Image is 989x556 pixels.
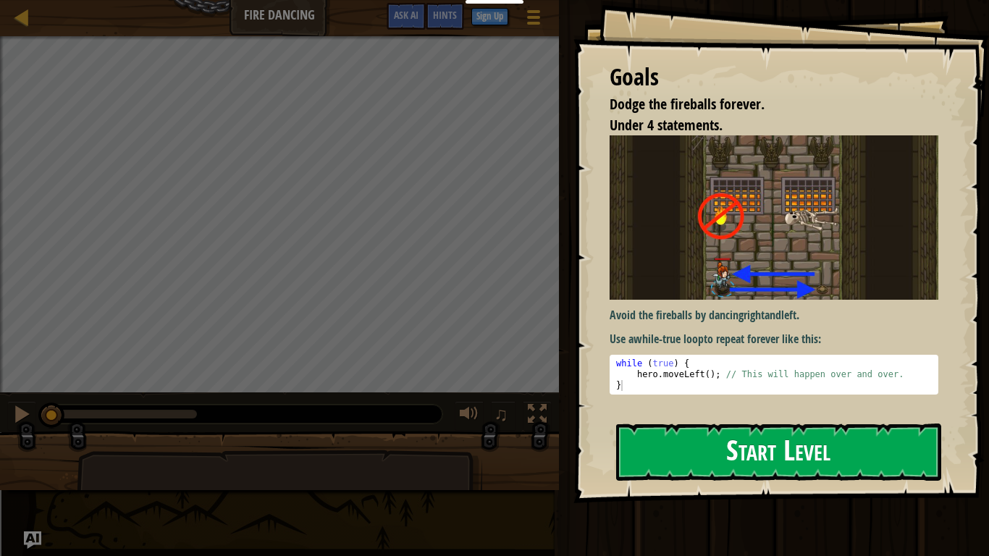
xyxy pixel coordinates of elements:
button: Ctrl + P: Pause [7,401,36,431]
div: Delete [6,45,983,58]
div: Move To ... [6,97,983,110]
div: Goals [610,61,938,94]
div: Rename [6,84,983,97]
li: Dodge the fireballs forever. [592,94,935,115]
span: Hints [433,8,457,22]
strong: right [744,307,765,323]
span: Ask AI [394,8,418,22]
div: Move To ... [6,32,983,45]
button: Show game menu [515,3,552,37]
img: Fire dancing [610,135,938,300]
span: Under 4 statements. [610,115,723,135]
button: ♫ [491,401,515,431]
button: Toggle fullscreen [523,401,552,431]
li: Under 4 statements. [592,115,935,136]
button: Start Level [616,424,941,481]
span: Dodge the fireballs forever. [610,94,765,114]
button: Sign Up [471,8,508,25]
div: Sort New > Old [6,19,983,32]
span: ♫ [494,403,508,425]
p: Use a to repeat forever like this: [610,331,938,347]
strong: while-true loop [634,331,704,347]
div: Sign out [6,71,983,84]
button: Ask AI [24,531,41,549]
button: Ask AI [387,3,426,30]
button: Adjust volume [455,401,484,431]
div: Sort A > Z [6,6,983,19]
div: Options [6,58,983,71]
p: Avoid the fireballs by dancing and . [610,307,938,324]
strong: left [781,307,796,323]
